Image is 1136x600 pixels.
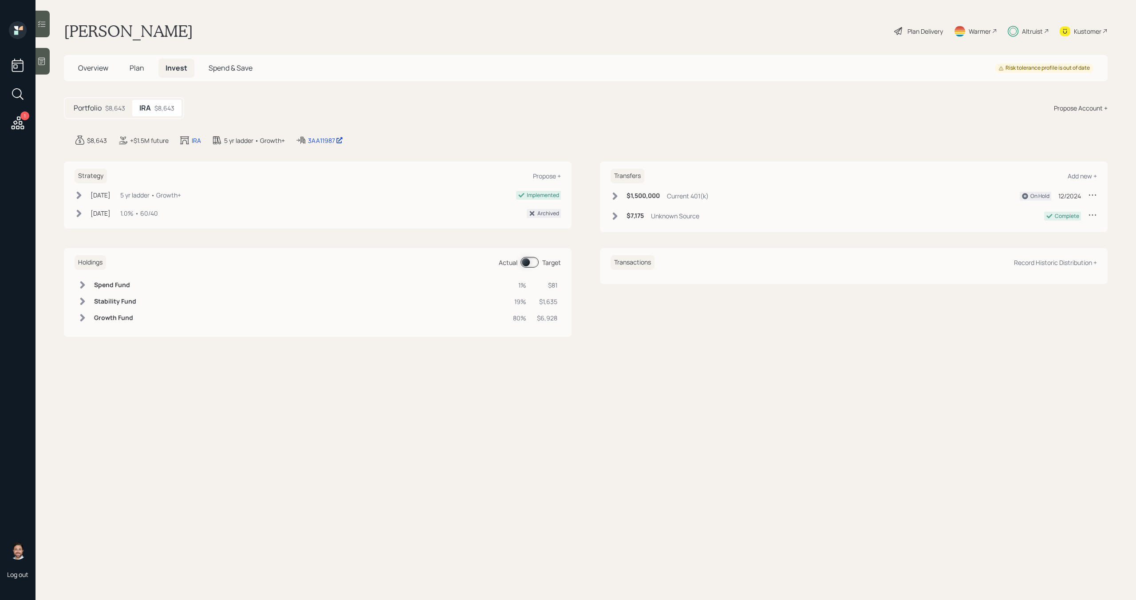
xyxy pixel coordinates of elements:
h6: Holdings [75,255,106,270]
div: Implemented [527,191,559,199]
div: Actual [499,258,517,267]
div: Risk tolerance profile is out of date [998,64,1090,72]
div: 80% [513,313,526,323]
div: Target [542,258,561,267]
img: michael-russo-headshot.png [9,542,27,560]
div: $8,643 [105,103,125,113]
div: Propose Account + [1054,103,1108,113]
div: +$1.5M future [130,136,169,145]
div: $8,643 [87,136,107,145]
span: Plan [130,63,144,73]
h5: IRA [139,104,151,112]
div: Propose + [533,172,561,180]
div: Record Historic Distribution + [1014,258,1097,267]
div: Archived [537,209,559,217]
div: 19% [513,297,526,306]
div: 5 yr ladder • Growth+ [120,190,181,200]
div: 3AA11987 [308,136,343,145]
div: $6,928 [537,313,557,323]
h5: Portfolio [74,104,102,112]
div: On Hold [1030,192,1049,200]
div: Complete [1055,212,1079,220]
div: $1,635 [537,297,557,306]
h6: $1,500,000 [627,192,660,200]
div: Plan Delivery [907,27,943,36]
h6: Transactions [611,255,655,270]
div: 12/2024 [1058,191,1081,201]
div: 1.0% • 60/40 [120,209,158,218]
div: Current 401(k) [667,191,709,201]
span: Spend & Save [209,63,252,73]
h6: Strategy [75,169,107,183]
div: IRA [192,136,201,145]
div: 1% [513,280,526,290]
span: Overview [78,63,108,73]
div: Log out [7,570,28,579]
h6: Transfers [611,169,644,183]
span: Invest [166,63,187,73]
div: $8,643 [154,103,174,113]
h6: Stability Fund [94,298,136,305]
h1: [PERSON_NAME] [64,21,193,41]
h6: $7,175 [627,212,644,220]
div: Altruist [1022,27,1043,36]
div: [DATE] [91,209,110,218]
div: Warmer [969,27,991,36]
div: 5 yr ladder • Growth+ [224,136,285,145]
div: [DATE] [91,190,110,200]
div: 1 [20,111,29,120]
h6: Growth Fund [94,314,136,322]
div: Kustomer [1074,27,1101,36]
div: Add new + [1068,172,1097,180]
div: Unknown Source [651,211,699,221]
div: $81 [537,280,557,290]
h6: Spend Fund [94,281,136,289]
